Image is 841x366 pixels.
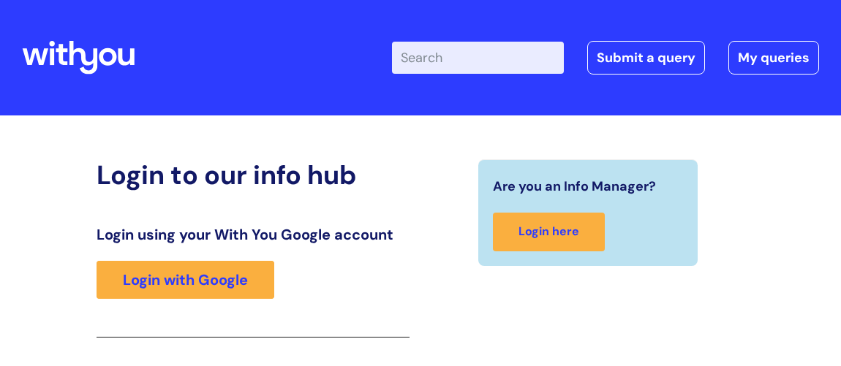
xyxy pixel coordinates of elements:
[97,261,274,299] a: Login with Google
[97,226,410,243] h3: Login using your With You Google account
[587,41,705,75] a: Submit a query
[97,159,410,191] h2: Login to our info hub
[728,41,819,75] a: My queries
[493,175,656,198] span: Are you an Info Manager?
[392,42,564,74] input: Search
[493,213,605,251] a: Login here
